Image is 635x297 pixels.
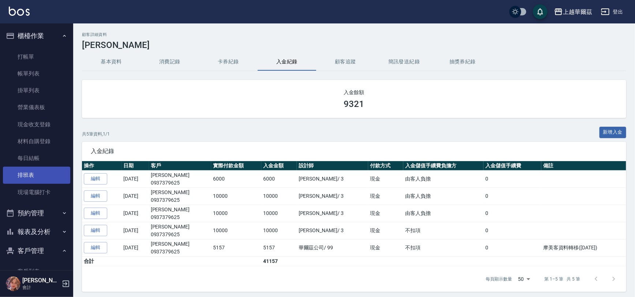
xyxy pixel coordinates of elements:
p: 第 1–5 筆 共 5 筆 [545,276,580,282]
td: 10000 [211,222,261,239]
th: 日期 [122,161,149,171]
p: 0937379625 [151,179,209,187]
td: [PERSON_NAME] [149,239,211,256]
a: 編輯 [84,242,107,253]
td: 現金 [368,170,403,188]
td: 10000 [261,205,296,222]
td: 41157 [261,256,296,266]
td: 0 [483,222,541,239]
td: [PERSON_NAME] / 3 [297,222,368,239]
td: 10000 [211,188,261,205]
h3: [PERSON_NAME] [82,40,626,50]
button: 報表及分析 [3,222,70,241]
a: 現金收支登錄 [3,116,70,133]
button: 消費記錄 [141,53,199,71]
p: 會計 [22,284,60,291]
a: 編輯 [84,190,107,202]
td: 現金 [368,188,403,205]
h2: 顧客詳細資料 [82,32,626,37]
th: 操作 [82,161,122,171]
a: 編輯 [84,225,107,236]
p: 0937379625 [151,248,209,256]
th: 客戶 [149,161,211,171]
button: 簡訊發送紀錄 [375,53,433,71]
a: 營業儀表板 [3,99,70,116]
td: 10000 [211,205,261,222]
td: 由客人負擔 [403,205,483,222]
a: 帳單列表 [3,65,70,82]
td: [PERSON_NAME] [149,188,211,205]
td: [DATE] [122,239,149,256]
td: 不扣項 [403,239,483,256]
img: Logo [9,7,30,16]
span: 入金紀錄 [91,148,617,155]
a: 掛單列表 [3,82,70,99]
p: 0937379625 [151,214,209,221]
a: 材料自購登錄 [3,133,70,150]
td: 5157 [211,239,261,256]
td: 6000 [261,170,296,188]
td: 10000 [261,222,296,239]
div: 50 [515,269,533,289]
img: Person [6,276,20,291]
td: [PERSON_NAME] / 3 [297,205,368,222]
td: 由客人負擔 [403,170,483,188]
button: 入金紀錄 [258,53,316,71]
td: [PERSON_NAME] [149,170,211,188]
p: 0937379625 [151,196,209,204]
p: 每頁顯示數量 [486,276,512,282]
td: [DATE] [122,188,149,205]
td: [PERSON_NAME] / 3 [297,170,368,188]
button: 預約管理 [3,204,70,223]
button: 卡券紀錄 [199,53,258,71]
div: 上越華爾茲 [563,7,592,16]
th: 付款方式 [368,161,403,171]
td: 合計 [82,256,122,266]
p: 0937379625 [151,231,209,238]
button: 顧客追蹤 [316,53,375,71]
td: [DATE] [122,222,149,239]
th: 入金儲值手續費負擔方 [403,161,483,171]
td: 6000 [211,170,261,188]
p: 共 5 筆資料, 1 / 1 [82,131,110,137]
td: 摩美客資料轉移([DATE]) [541,239,626,256]
button: 上越華爾茲 [551,4,595,19]
td: [PERSON_NAME] [149,222,211,239]
td: 0 [483,170,541,188]
th: 實際付款金額 [211,161,261,171]
td: 5157 [261,239,296,256]
td: [DATE] [122,205,149,222]
th: 入金儲值手續費 [483,161,541,171]
td: [PERSON_NAME] / 3 [297,188,368,205]
td: [PERSON_NAME] [149,205,211,222]
h3: 9321 [344,99,365,109]
a: 每日結帳 [3,150,70,167]
td: 現金 [368,205,403,222]
a: 客戶列表 [3,263,70,280]
td: 華爾茲公司 / 99 [297,239,368,256]
button: 基本資料 [82,53,141,71]
td: 現金 [368,239,403,256]
th: 備註 [541,161,626,171]
button: 抽獎券紀錄 [433,53,492,71]
td: 現金 [368,222,403,239]
button: save [533,4,548,19]
td: 0 [483,188,541,205]
h2: 入金餘額 [91,89,617,96]
a: 打帳單 [3,48,70,65]
a: 現場電腦打卡 [3,184,70,201]
a: 編輯 [84,208,107,219]
h5: [PERSON_NAME] [22,277,60,284]
td: 10000 [261,188,296,205]
th: 入金金額 [261,161,296,171]
button: 櫃檯作業 [3,26,70,45]
a: 排班表 [3,167,70,183]
td: 0 [483,205,541,222]
td: 不扣項 [403,222,483,239]
td: [DATE] [122,170,149,188]
th: 設計師 [297,161,368,171]
a: 編輯 [84,173,107,185]
button: 客戶管理 [3,241,70,260]
td: 0 [483,239,541,256]
td: 由客人負擔 [403,188,483,205]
